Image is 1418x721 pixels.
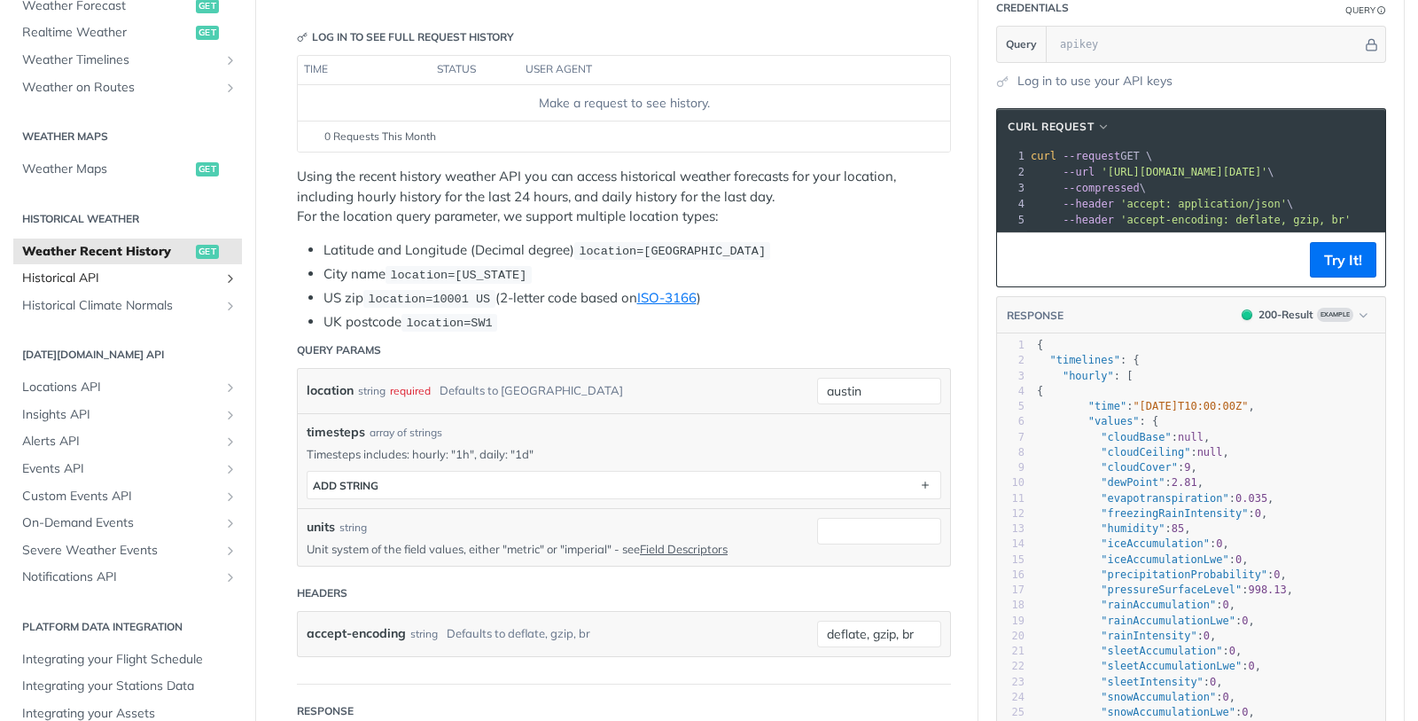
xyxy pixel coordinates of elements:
[1037,354,1140,366] span: : {
[1017,72,1173,90] a: Log in to use your API keys
[368,293,490,306] span: location=10001 US
[223,271,238,286] button: Show subpages for Historical API
[1008,119,1094,135] span: cURL Request
[1031,198,1293,210] span: \
[1063,198,1114,210] span: --header
[1172,522,1184,535] span: 85
[223,53,238,67] button: Show subpages for Weather Timelines
[1101,615,1235,627] span: "rainAccumulationLwe"
[22,297,219,315] span: Historical Climate Normals
[1006,36,1037,52] span: Query
[13,537,242,564] a: Severe Weather EventsShow subpages for Severe Weather Events
[1037,370,1133,382] span: : [
[1197,446,1223,458] span: null
[1006,307,1064,325] button: RESPONSE
[1063,214,1114,226] span: --header
[13,619,242,635] h2: Platform DATA integration
[997,705,1025,720] div: 25
[1037,522,1191,535] span: : ,
[1037,507,1267,520] span: : ,
[223,380,238,395] button: Show subpages for Locations API
[22,460,219,478] span: Events API
[997,27,1047,62] button: Query
[323,240,951,261] li: Latitude and Longitude (Decimal degree)
[1031,150,1056,162] span: curl
[1101,691,1216,703] span: "snowAccumulation"
[13,673,242,700] a: Integrating your Stations Data
[1210,676,1216,688] span: 0
[22,243,191,261] span: Weather Recent History
[997,180,1027,196] div: 3
[1248,584,1286,596] span: 998.13
[297,703,354,719] div: Response
[1037,385,1043,397] span: {
[1063,150,1120,162] span: --request
[1101,476,1165,489] span: "dewPoint"
[297,29,514,45] div: Log in to see full request history
[13,374,242,401] a: Locations APIShow subpages for Locations API
[1317,308,1353,322] span: Example
[223,81,238,95] button: Show subpages for Weather on Routes
[323,288,951,309] li: US zip (2-letter code based on )
[13,129,242,145] h2: Weather Maps
[22,678,238,695] span: Integrating your Stations Data
[13,156,242,183] a: Weather Mapsget
[1037,660,1261,672] span: : ,
[997,506,1025,521] div: 12
[13,564,242,591] a: Notifications APIShow subpages for Notifications API
[1184,461,1190,474] span: 9
[1001,118,1117,136] button: cURL Request
[997,475,1025,490] div: 10
[22,542,219,560] span: Severe Weather Events
[297,167,951,227] p: Using the recent history weather API you can access historical weather forecasts for your locatio...
[1242,310,1252,320] span: 200
[1101,706,1235,718] span: "snowAccumulationLwe"
[1216,537,1222,550] span: 0
[1345,4,1375,17] div: Query
[313,479,378,492] div: ADD string
[1063,370,1114,382] span: "hourly"
[997,583,1025,598] div: 17
[1037,691,1235,703] span: : ,
[22,568,219,586] span: Notifications API
[13,239,242,265] a: Weather Recent Historyget
[1049,354,1119,366] span: "timelines"
[1037,400,1255,412] span: : ,
[13,20,242,46] a: Realtime Weatherget
[1235,553,1242,566] span: 0
[1101,492,1229,505] span: "evapotranspiration"
[323,312,951,333] li: UK postcode
[1310,242,1376,278] button: Try It!
[13,293,242,319] a: Historical Climate NormalsShow subpages for Historical Climate Normals
[1031,182,1146,194] span: \
[1031,150,1152,162] span: GET \
[13,483,242,510] a: Custom Events APIShow subpages for Custom Events API
[997,460,1025,475] div: 9
[1037,492,1274,505] span: : ,
[406,317,492,330] span: location=SW1
[13,347,242,363] h2: [DATE][DOMAIN_NAME] API
[323,264,951,285] li: City name
[1101,568,1267,581] span: "precipitationProbability"
[440,378,623,404] div: Defaults to [GEOGRAPHIC_DATA]
[1037,415,1158,427] span: : {
[1037,461,1197,474] span: : ,
[579,245,766,258] span: location=[GEOGRAPHIC_DATA]
[1101,431,1171,443] span: "cloudBase"
[431,56,519,84] th: status
[1172,476,1197,489] span: 2.81
[1037,706,1255,718] span: : ,
[13,47,242,74] a: Weather TimelinesShow subpages for Weather Timelines
[1101,676,1204,688] span: "sleetIntensity"
[1037,446,1229,458] span: : ,
[1345,4,1386,17] div: QueryInformation
[22,514,219,532] span: On-Demand Events
[640,542,728,556] a: Field Descriptors
[297,585,347,601] div: Headers
[997,659,1025,674] div: 22
[1242,615,1248,627] span: 0
[1037,537,1229,550] span: : ,
[298,56,431,84] th: time
[997,353,1025,368] div: 2
[223,516,238,530] button: Show subpages for On-Demand Events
